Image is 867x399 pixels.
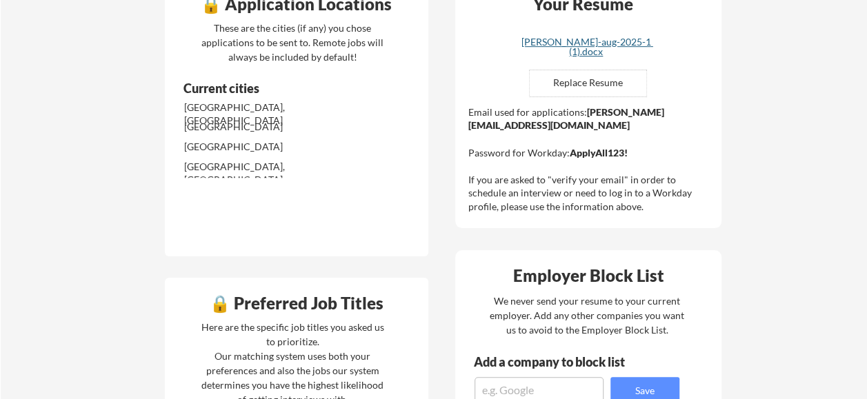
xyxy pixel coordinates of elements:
[184,140,330,154] div: [GEOGRAPHIC_DATA]
[570,147,628,158] strong: ApplyAll123!
[474,356,646,368] div: Add a company to block list
[184,101,330,127] div: [GEOGRAPHIC_DATA], [GEOGRAPHIC_DATA]
[504,37,668,57] div: [PERSON_NAME]-aug-2025-1 (1).docx
[183,82,375,94] div: Current cities
[461,267,717,284] div: Employer Block List
[184,120,330,134] div: [GEOGRAPHIC_DATA]
[168,295,425,311] div: 🔒 Preferred Job Titles
[504,37,668,59] a: [PERSON_NAME]-aug-2025-1 (1).docx
[489,294,686,337] div: We never send your resume to your current employer. Add any other companies you want us to avoid ...
[468,106,664,132] strong: [PERSON_NAME][EMAIL_ADDRESS][DOMAIN_NAME]
[468,105,712,214] div: Email used for applications: Password for Workday: If you are asked to "verify your email" in ord...
[184,160,330,187] div: [GEOGRAPHIC_DATA], [GEOGRAPHIC_DATA]
[198,21,388,64] div: These are the cities (if any) you chose applications to be sent to. Remote jobs will always be in...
